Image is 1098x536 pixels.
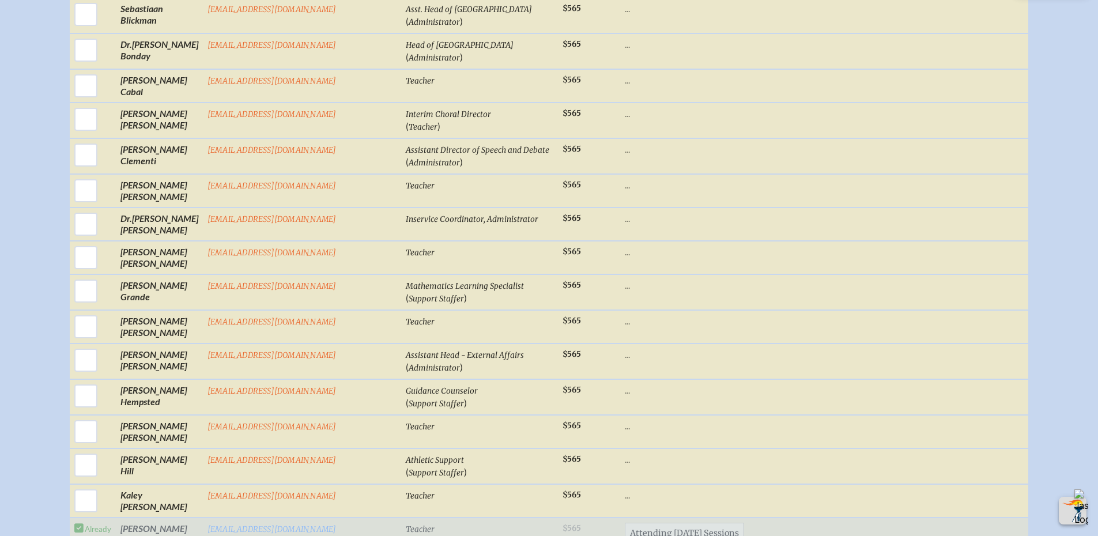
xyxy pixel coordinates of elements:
[409,468,464,478] span: Support Staffer
[409,158,460,168] span: Administrator
[406,5,532,14] span: Asst. Head of [GEOGRAPHIC_DATA]
[116,241,203,274] td: [PERSON_NAME] [PERSON_NAME]
[625,213,812,224] p: ...
[406,110,491,119] span: Interim Choral Director
[1059,497,1086,524] button: Scroll Top
[625,349,812,360] p: ...
[406,281,524,291] span: Mathematics Learning Specialist
[120,39,132,50] span: Dr.
[207,524,337,534] a: [EMAIL_ADDRESS][DOMAIN_NAME]
[625,144,812,155] p: ...
[207,76,337,86] a: [EMAIL_ADDRESS][DOMAIN_NAME]
[625,384,812,396] p: ...
[116,103,203,138] td: [PERSON_NAME] [PERSON_NAME]
[406,16,409,27] span: (
[406,292,409,303] span: (
[625,39,812,50] p: ...
[116,310,203,344] td: [PERSON_NAME] [PERSON_NAME]
[625,108,812,119] p: ...
[409,399,464,409] span: Support Staffer
[563,247,581,256] span: $565
[207,386,337,396] a: [EMAIL_ADDRESS][DOMAIN_NAME]
[406,40,514,50] span: Head of [GEOGRAPHIC_DATA]
[116,138,203,174] td: [PERSON_NAME] Clementi
[116,344,203,379] td: [PERSON_NAME] [PERSON_NAME]
[625,3,812,14] p: ...
[120,213,132,224] span: Dr.
[207,281,337,291] a: [EMAIL_ADDRESS][DOMAIN_NAME]
[406,491,435,501] span: Teacher
[406,397,409,408] span: (
[625,246,812,258] p: ...
[625,280,812,291] p: ...
[625,454,812,465] p: ...
[207,422,337,432] a: [EMAIL_ADDRESS][DOMAIN_NAME]
[409,294,464,304] span: Support Staffer
[207,214,337,224] a: [EMAIL_ADDRESS][DOMAIN_NAME]
[464,466,467,477] span: )
[563,108,581,118] span: $565
[1061,499,1084,522] img: To the top
[207,248,337,258] a: [EMAIL_ADDRESS][DOMAIN_NAME]
[563,421,581,431] span: $565
[406,455,464,465] span: Athletic Support
[563,180,581,190] span: $565
[409,53,460,63] span: Administrator
[563,349,581,359] span: $565
[563,385,581,395] span: $565
[563,39,581,49] span: $565
[207,110,337,119] a: [EMAIL_ADDRESS][DOMAIN_NAME]
[563,490,581,500] span: $565
[409,363,460,373] span: Administrator
[460,16,463,27] span: )
[625,315,812,327] p: ...
[116,274,203,310] td: [PERSON_NAME] Grande
[207,317,337,327] a: [EMAIL_ADDRESS][DOMAIN_NAME]
[563,144,581,154] span: $565
[116,33,203,69] td: [PERSON_NAME] Bonday
[406,248,435,258] span: Teacher
[406,51,409,62] span: (
[406,145,549,155] span: Assistant Director of Speech and Debate
[116,69,203,103] td: [PERSON_NAME] Cabal
[563,3,581,13] span: $565
[207,40,337,50] a: [EMAIL_ADDRESS][DOMAIN_NAME]
[406,214,538,224] span: Inservice Coordinator, Administrator
[460,51,463,62] span: )
[563,280,581,290] span: $565
[116,448,203,484] td: [PERSON_NAME] Hill
[116,174,203,207] td: [PERSON_NAME] [PERSON_NAME]
[207,181,337,191] a: [EMAIL_ADDRESS][DOMAIN_NAME]
[625,420,812,432] p: ...
[625,489,812,501] p: ...
[207,145,337,155] a: [EMAIL_ADDRESS][DOMAIN_NAME]
[116,415,203,448] td: [PERSON_NAME] [PERSON_NAME]
[563,316,581,326] span: $565
[406,317,435,327] span: Teacher
[406,76,435,86] span: Teacher
[406,350,524,360] span: Assistant Head - External Affairs
[406,466,409,477] span: (
[406,386,478,396] span: Guidance Counselor
[207,5,337,14] a: [EMAIL_ADDRESS][DOMAIN_NAME]
[563,213,581,223] span: $565
[460,361,463,372] span: )
[563,75,581,85] span: $565
[437,120,440,131] span: )
[460,156,463,167] span: )
[409,17,460,27] span: Administrator
[464,397,467,408] span: )
[116,484,203,518] td: Kaley [PERSON_NAME]
[406,156,409,167] span: (
[406,422,435,432] span: Teacher
[409,122,437,132] span: Teacher
[116,379,203,415] td: [PERSON_NAME] Hempsted
[207,350,337,360] a: [EMAIL_ADDRESS][DOMAIN_NAME]
[563,454,581,464] span: $565
[406,120,409,131] span: (
[406,361,409,372] span: (
[464,292,467,303] span: )
[625,74,812,86] p: ...
[625,179,812,191] p: ...
[207,491,337,501] a: [EMAIL_ADDRESS][DOMAIN_NAME]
